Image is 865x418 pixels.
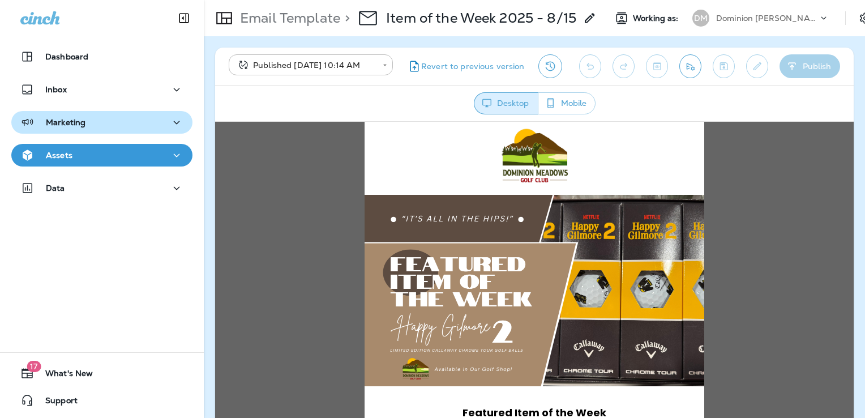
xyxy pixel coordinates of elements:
span: Support [34,396,78,410]
p: Inbox [45,85,67,94]
div: DM [692,10,709,27]
button: View Changelog [538,54,562,78]
img: DM-Logo-1.png [284,6,355,62]
p: > [340,10,350,27]
p: Marketing [46,118,85,127]
button: Dashboard [11,45,192,68]
p: Assets [46,151,72,160]
img: 811-1.png [149,73,489,265]
span: Featured Item of the Week [247,284,391,298]
button: Inbox [11,78,192,101]
button: Send test email [679,54,701,78]
button: Data [11,177,192,199]
button: Support [11,389,192,412]
button: Desktop [474,92,538,114]
button: Revert to previous version [402,54,529,78]
span: Working as: [633,14,681,23]
button: Assets [11,144,192,167]
span: 17 [27,361,41,372]
button: Mobile [538,92,596,114]
button: Collapse Sidebar [168,7,200,29]
p: Dominion [PERSON_NAME] [716,14,818,23]
span: Revert to previous version [421,61,525,72]
p: Email Template [235,10,340,27]
p: Data [46,184,65,193]
span: Happy [PERSON_NAME] 2 [256,299,383,313]
button: 17What's New [11,362,192,385]
p: Item of the Week 2025 - 8/15 [386,10,576,27]
button: Marketing [11,111,192,134]
p: Dashboard [45,52,88,61]
span: What's New [34,369,93,382]
div: Published [DATE] 10:14 AM [237,59,375,71]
